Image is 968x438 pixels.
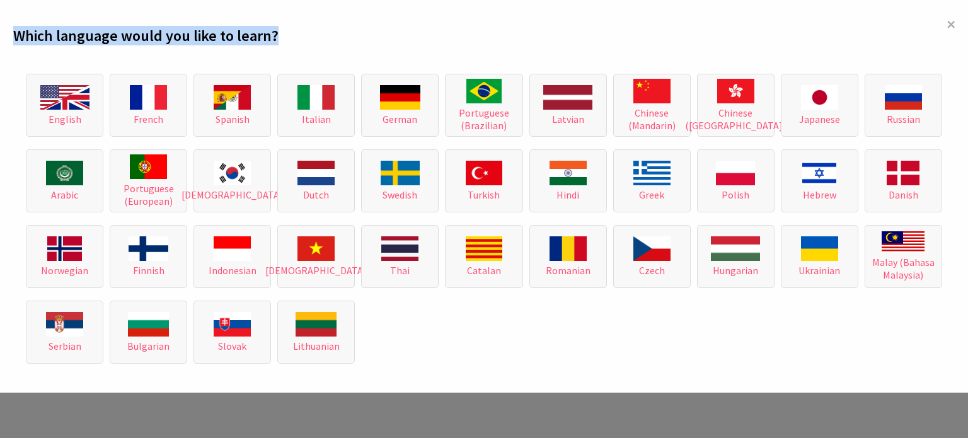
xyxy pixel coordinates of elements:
img: Russian [885,85,922,110]
span: Malay (Bahasa Malaysia) [872,256,935,281]
span: Arabic [51,188,78,201]
button: Romanian [529,225,607,288]
img: Latvian [543,85,592,110]
button: Dutch [277,149,355,212]
span: German [383,113,417,125]
img: Arabic [46,161,83,185]
span: Latvian [552,113,584,125]
button: Italian [277,74,355,137]
img: Lithuanian [296,312,337,337]
button: Finnish [110,225,187,288]
span: Norwegian [41,264,88,277]
span: Portuguese (European) [117,182,180,207]
span: Ukrainian [798,264,840,277]
span: Dutch [303,188,329,201]
button: Hindi [529,149,607,212]
img: Danish [887,161,919,185]
span: Chinese ([GEOGRAPHIC_DATA]) [685,107,786,132]
button: Ukrainian [781,225,858,288]
button: Indonesian [193,225,271,288]
span: Hindi [556,188,579,201]
img: Finnish [129,236,168,261]
button: Norwegian [26,225,103,288]
button: Serbian [26,301,103,364]
span: French [134,113,163,125]
span: Spanish [216,113,250,125]
span: English [49,113,81,125]
img: Bulgarian [128,312,169,337]
span: Thai [390,264,410,277]
button: Latvian [529,74,607,137]
button: Chinese (Mandarin) [613,74,691,137]
button: [DEMOGRAPHIC_DATA] [193,149,271,212]
button: Czech [613,225,691,288]
img: Turkish [466,161,503,185]
button: Portuguese (European) [110,149,187,212]
button: English [26,74,103,137]
img: Japanese [801,85,838,110]
span: Polish [722,188,749,201]
img: Portuguese (European) [130,154,167,179]
span: [DEMOGRAPHIC_DATA] [181,188,283,201]
button: Catalan [445,225,522,288]
span: Catalan [467,264,501,277]
span: Lithuanian [293,340,340,352]
img: French [130,85,167,110]
img: Thai [381,236,418,261]
button: Bulgarian [110,301,187,364]
button: Hebrew [781,149,858,212]
img: Spanish [214,85,251,110]
img: Vietnamese [297,236,335,261]
img: Italian [297,85,335,110]
span: Chinese (Mandarin) [620,107,684,132]
button: Polish [697,149,775,212]
h2: Which language would you like to learn? [13,26,955,45]
img: Swedish [381,161,420,185]
span: Italian [302,113,331,125]
img: Chinese (Mandarin) [633,79,671,103]
button: Russian [865,74,942,137]
img: German [380,85,421,110]
button: Swedish [361,149,439,212]
span: Portuguese (Brazilian) [452,107,516,132]
img: Hindi [550,161,587,185]
span: Romanian [546,264,591,277]
img: Chinese (Mandarin) [717,79,754,103]
img: Hungarian [711,236,760,261]
button: Turkish [445,149,522,212]
span: Czech [639,264,665,277]
button: Arabic [26,149,103,212]
span: Danish [889,188,918,201]
img: Serbian [46,312,83,337]
img: Polish [716,161,755,185]
img: Slovak [214,312,251,337]
button: Spanish [193,74,271,137]
button: Malay (Bahasa Malaysia) [865,225,942,288]
button: Danish [865,149,942,212]
span: Greek [639,188,664,201]
img: Norwegian [47,236,81,261]
img: Catalan [466,236,503,261]
button: French [110,74,187,137]
img: Indonesian [214,236,251,261]
button: Thai [361,225,439,288]
img: Romanian [550,236,587,261]
span: Indonesian [209,264,256,277]
span: Turkish [468,188,500,201]
img: Hebrew [802,161,836,185]
img: Portuguese (Brazilian) [466,79,502,103]
span: Finnish [133,264,164,277]
img: Ukrainian [801,236,838,261]
button: Chinese ([GEOGRAPHIC_DATA]) [697,74,775,137]
button: Greek [613,149,691,212]
button: German [361,74,439,137]
span: Japanese [799,113,840,125]
span: Russian [887,113,920,125]
img: Korean [214,161,251,185]
img: Greek [633,161,671,185]
span: Serbian [49,340,81,352]
span: [DEMOGRAPHIC_DATA] [265,264,367,277]
img: Czech [633,236,671,261]
button: Slovak [193,301,271,364]
button: Lithuanian [277,301,355,364]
